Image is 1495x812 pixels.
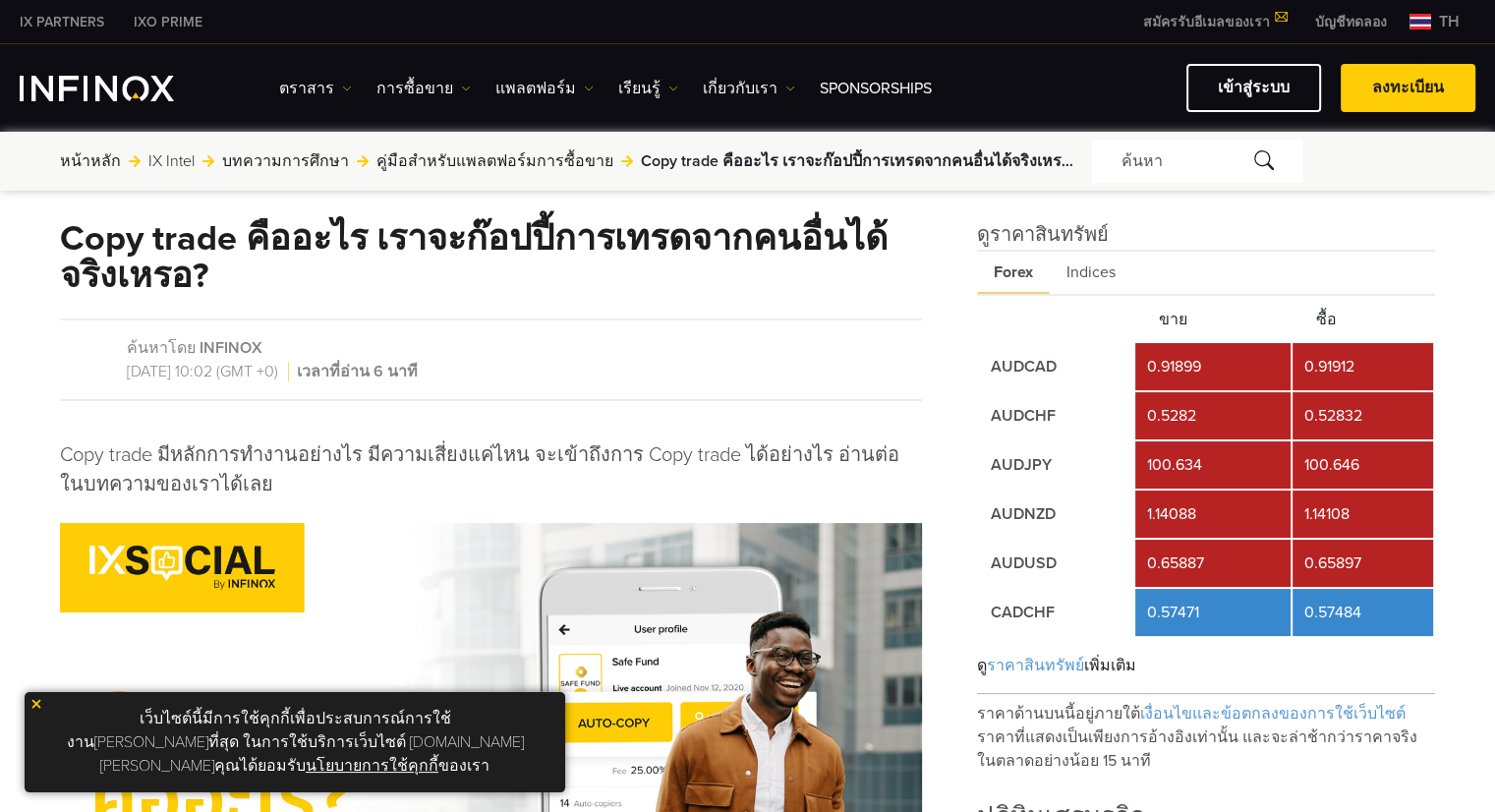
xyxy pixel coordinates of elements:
a: สมัครรับอีเมลของเรา [1128,14,1300,30]
a: ตราสาร [279,77,352,100]
p: เว็บไซต์นี้มีการใช้คุกกี้เพื่อประสบการณ์การใช้งาน[PERSON_NAME]ที่สุด ในการใช้บริการเว็บไซต์ [DOMA... [34,702,555,783]
a: เรียนรู้ [618,77,678,100]
td: AUDCAD [979,343,1133,390]
td: 100.634 [1135,441,1290,489]
div: ค้นหา [1092,140,1302,183]
a: ลงทะเบียน [1341,64,1475,112]
td: 1.14108 [1293,491,1434,538]
img: arrow-right [129,155,141,167]
td: 1.14088 [1135,491,1290,538]
img: yellow close icon [29,697,43,711]
a: นโยบายการใช้คุกกี้ [306,756,438,776]
a: บทความการศึกษา [222,149,349,173]
span: [DATE] 10:02 (GMT +0) [127,362,289,381]
td: CADCHF [979,589,1133,636]
img: arrow-right [357,155,369,167]
a: INFINOX MENU [1300,12,1402,32]
a: INFINOX [200,338,262,358]
td: 0.57484 [1293,589,1434,636]
div: ดู เพิ่มเติม [977,638,1436,694]
img: arrow-right [202,155,214,167]
td: 100.646 [1293,441,1434,489]
td: 0.52832 [1293,392,1434,439]
a: แพลตฟอร์ม [495,77,594,100]
p: Copy trade มีหลักการทำงานอย่างไร มีความเสี่ยงแค่ไหน จะเข้าถึงการ Copy trade ได้อย่างไร อ่านต่อในบ... [60,440,922,499]
a: Sponsorships [820,77,932,100]
td: 0.91912 [1293,343,1434,390]
span: Copy trade คืออะไร เราจะก๊อปปี้การเทรดจากคนอื่นได้จริงเหรอ? [641,149,1077,173]
td: AUDUSD [979,540,1133,587]
td: 0.5282 [1135,392,1290,439]
span: ราคาสินทรัพย์ [987,656,1084,675]
td: 0.65897 [1293,540,1434,587]
td: 0.57471 [1135,589,1290,636]
a: INFINOX [119,12,217,32]
a: เกี่ยวกับเรา [703,77,795,100]
span: Forex [977,252,1050,294]
a: INFINOX Logo [20,76,220,101]
h1: Copy trade คืออะไร เราจะก๊อปปี้การเทรดจากคนอื่นได้จริงเหรอ? [60,220,922,295]
td: AUDCHF [979,392,1133,439]
th: ซื้อ [1293,298,1434,341]
td: AUDNZD [979,491,1133,538]
td: 0.65887 [1135,540,1290,587]
span: เงื่อนไขและข้อตกลงของการใช้เว็บไซต์ [1140,704,1406,724]
td: 0.91899 [1135,343,1290,390]
a: การซื้อขาย [376,77,471,100]
a: คู่มือสำหรับแพลตฟอร์มการซื้อขาย [376,149,613,173]
span: Indices [1050,252,1132,294]
td: AUDJPY [979,441,1133,489]
th: ขาย [1135,298,1290,341]
a: หน้าหลัก [60,149,121,173]
a: เข้าสู่ระบบ [1186,64,1321,112]
a: INFINOX [5,12,119,32]
span: เวลาที่อ่าน 6 นาที [293,362,418,381]
a: IX Intel [148,149,195,173]
h4: ดูราคาสินทรัพย์ [977,220,1436,250]
span: ค้นหาโดย [127,338,196,358]
span: th [1431,10,1467,33]
img: arrow-right [621,155,633,167]
p: ราคาด้านบนนี้อยู่ภายใต้ ราคาที่แสดงเป็นเพียงการอ้างอิงเท่านั้น และจะล่าช้ากว่าราคาจริงในตลาดอย่าง... [977,694,1436,773]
